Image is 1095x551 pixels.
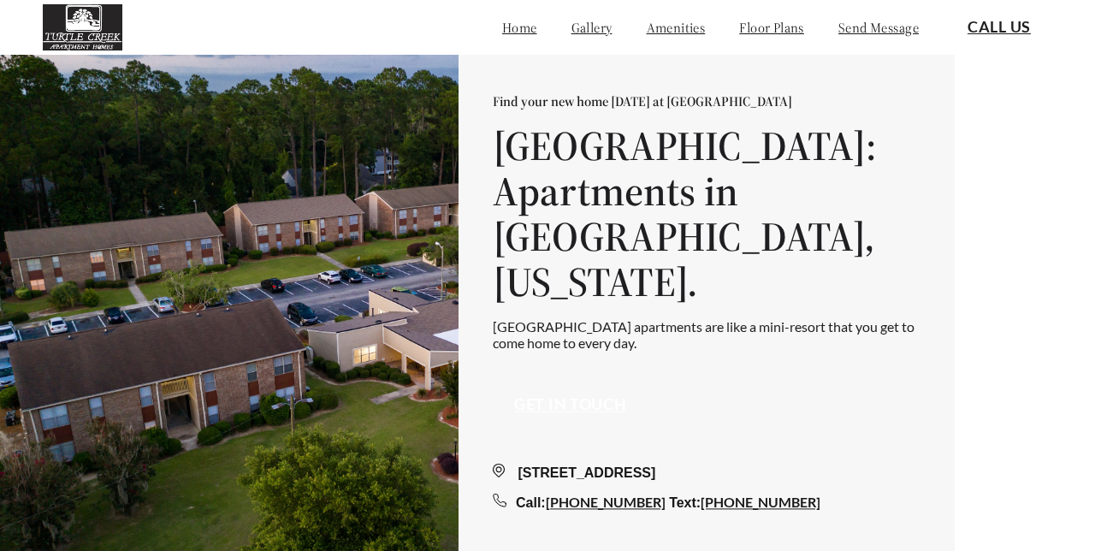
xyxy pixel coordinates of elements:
[669,495,701,510] span: Text:
[516,495,546,510] span: Call:
[546,494,666,510] a: [PHONE_NUMBER]
[701,494,820,510] a: [PHONE_NUMBER]
[493,318,920,351] p: [GEOGRAPHIC_DATA] apartments are like a mini-resort that you get to come home to every day.
[502,19,537,36] a: home
[493,385,648,424] button: Get in touch
[946,8,1052,47] button: Call Us
[43,4,122,50] img: turtle_creek_logo.png
[739,19,804,36] a: floor plans
[838,19,919,36] a: send message
[514,395,627,414] a: Get in touch
[493,124,920,305] h1: [GEOGRAPHIC_DATA]: Apartments in [GEOGRAPHIC_DATA], [US_STATE].
[647,19,706,36] a: amenities
[571,19,613,36] a: gallery
[493,463,920,483] div: [STREET_ADDRESS]
[493,93,920,110] p: Find your new home [DATE] at [GEOGRAPHIC_DATA]
[968,18,1031,37] a: Call Us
